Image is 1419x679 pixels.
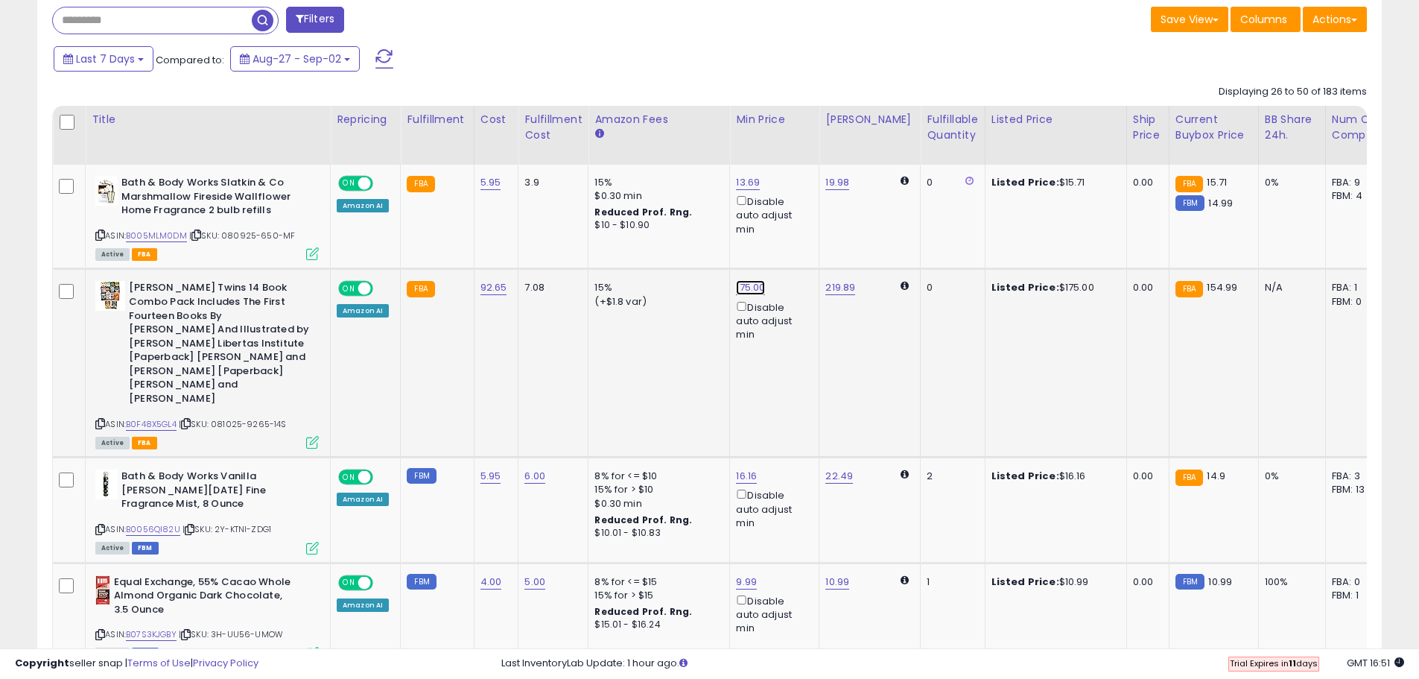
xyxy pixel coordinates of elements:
small: FBM [407,574,436,590]
div: [PERSON_NAME] [825,112,914,127]
div: 8% for <= $15 [594,575,718,589]
div: 1 [927,575,973,589]
div: Disable auto adjust min [736,487,807,530]
b: Reduced Prof. Rng. [594,605,692,618]
div: $10 - $10.90 [594,219,718,232]
span: | SKU: 081025-9265-14S [179,418,287,430]
b: Reduced Prof. Rng. [594,514,692,526]
span: ON [340,576,358,589]
small: Amazon Fees. [594,127,603,141]
span: OFF [371,177,395,190]
span: OFF [371,471,395,484]
div: 0% [1265,470,1314,483]
b: [PERSON_NAME] Twins 14 Book Combo Pack Includes The First Fourteen Books By [PERSON_NAME] And Ill... [129,281,310,409]
div: 15% for > $15 [594,589,718,602]
div: 0.00 [1133,176,1158,189]
span: OFF [371,576,395,589]
small: FBA [407,176,434,192]
div: FBA: 9 [1332,176,1381,189]
span: | SKU: 2Y-KTNI-ZDG1 [182,523,271,535]
div: Min Price [736,112,813,127]
div: N/A [1265,281,1314,294]
a: B07S3KJGBY [126,628,177,641]
b: Listed Price: [991,469,1059,483]
div: Fulfillable Quantity [927,112,978,143]
a: 16.16 [736,469,757,484]
div: 2 [927,470,973,483]
span: 14.99 [1208,196,1233,210]
span: ON [340,282,358,295]
div: 15% [594,176,718,189]
div: 7.08 [524,281,577,294]
div: FBM: 13 [1332,483,1381,496]
a: 13.69 [736,175,760,190]
span: FBA [132,248,157,261]
span: Columns [1240,12,1287,27]
a: B0056QI82U [126,523,180,536]
div: Amazon AI [337,304,389,318]
span: 2025-09-10 16:51 GMT [1347,656,1404,670]
b: Reduced Prof. Rng. [594,206,692,218]
a: 5.95 [480,469,501,484]
div: 8% for <= $10 [594,470,718,483]
div: 15% for > $10 [594,483,718,496]
b: Equal Exchange, 55% Cacao Whole Almond Organic Dark Chocolate, 3.5 Ounce [114,575,295,621]
div: FBM: 0 [1332,295,1381,309]
span: Last 7 Days [76,51,135,66]
img: 51oKX1hE7FL._SL40_.jpg [95,281,125,311]
span: All listings currently available for purchase on Amazon [95,437,130,449]
div: $16.16 [991,470,1115,483]
div: Amazon AI [337,599,389,612]
div: ASIN: [95,281,319,447]
div: Cost [480,112,512,127]
a: 22.49 [825,469,853,484]
span: FBA [132,437,157,449]
a: 4.00 [480,575,502,590]
button: Last 7 Days [54,46,153,72]
div: 0 [927,176,973,189]
div: $15.01 - $16.24 [594,619,718,631]
div: FBA: 1 [1332,281,1381,294]
button: Filters [286,7,344,33]
div: ASIN: [95,470,319,552]
b: 11 [1289,657,1296,669]
div: seller snap | | [15,657,258,671]
div: Amazon Fees [594,112,723,127]
div: $0.30 min [594,497,718,511]
div: Amazon AI [337,199,389,212]
div: FBA: 0 [1332,575,1381,589]
small: FBA [407,281,434,297]
span: 14.9 [1207,469,1225,483]
span: Trial Expires in days [1230,657,1318,669]
a: 5.95 [480,175,501,190]
span: 15.71 [1207,175,1227,189]
small: FBM [1175,574,1204,590]
button: Columns [1231,7,1301,32]
div: FBM: 1 [1332,589,1381,602]
img: 315ZqVa1PFL._SL40_.jpg [95,470,118,499]
a: 92.65 [480,280,507,295]
b: Listed Price: [991,280,1059,294]
b: Listed Price: [991,575,1059,589]
a: Privacy Policy [193,656,258,670]
a: 219.89 [825,280,855,295]
div: FBM: 4 [1332,189,1381,203]
button: Actions [1303,7,1367,32]
div: 100% [1265,575,1314,589]
span: FBM [132,542,159,555]
div: Disable auto adjust min [736,593,807,636]
div: BB Share 24h. [1265,112,1319,143]
small: FBA [1175,281,1203,297]
span: | SKU: 3H-UU56-UMOW [179,628,283,640]
a: B0F48X5GL4 [126,418,177,431]
div: Title [92,112,324,127]
div: Listed Price [991,112,1120,127]
div: Amazon AI [337,493,389,506]
b: Bath & Body Works Vanilla [PERSON_NAME][DATE] Fine Fragrance Mist, 8 Ounce [121,470,302,515]
a: 10.99 [825,575,849,590]
div: (+$1.8 var) [594,295,718,309]
small: FBM [1175,195,1204,211]
div: 0 [927,281,973,294]
div: $0.30 min [594,189,718,203]
b: Listed Price: [991,175,1059,189]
